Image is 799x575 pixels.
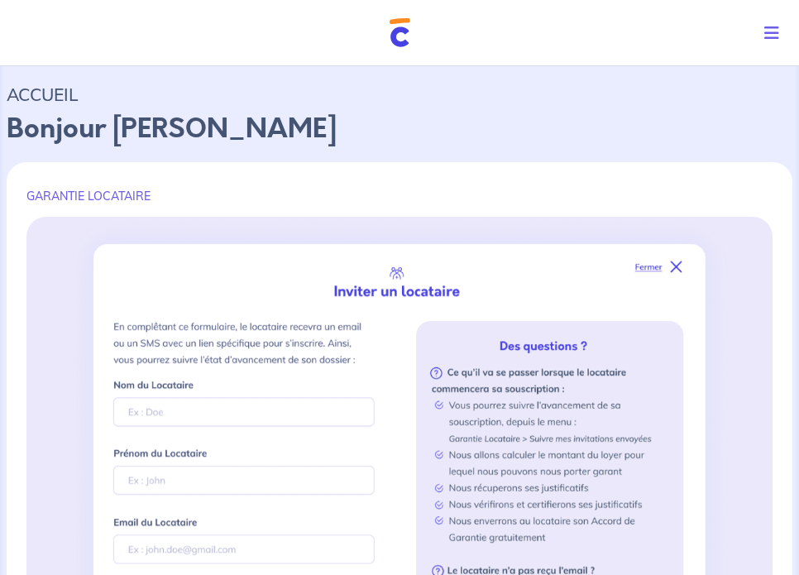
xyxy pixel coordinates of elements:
[7,109,792,149] p: Bonjour [PERSON_NAME]
[26,189,773,204] p: GARANTIE LOCATAIRE
[751,12,799,55] button: Toggle navigation
[390,18,410,47] img: Cautioneo
[7,79,792,109] p: ACCUEIL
